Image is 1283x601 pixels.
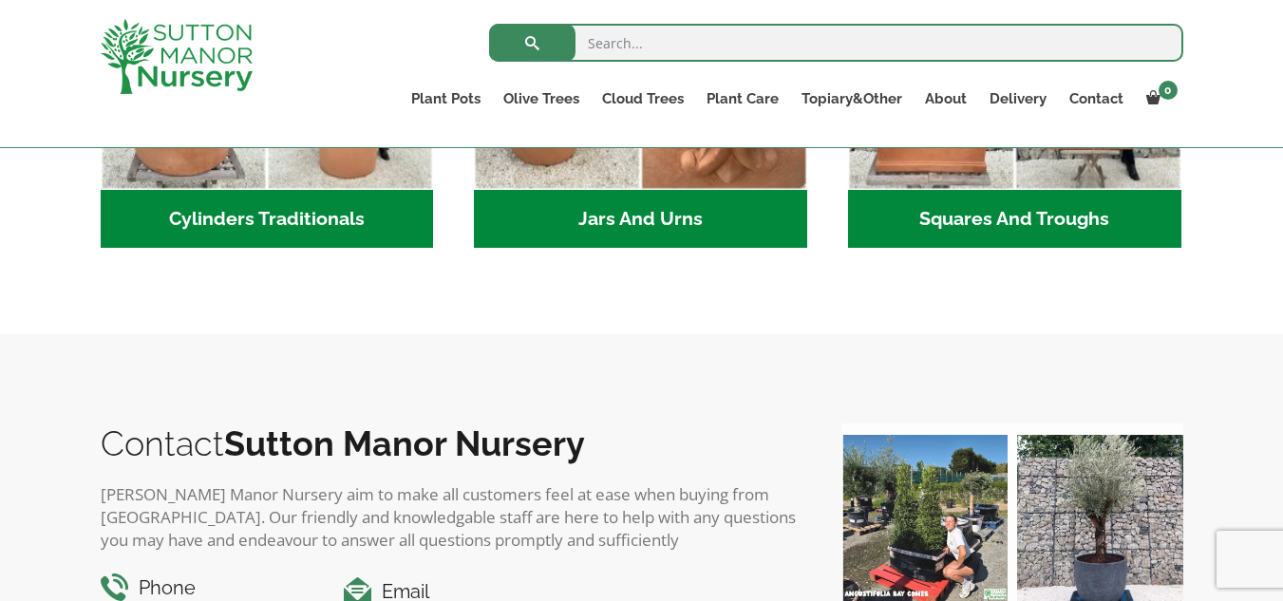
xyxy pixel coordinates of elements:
[400,85,492,112] a: Plant Pots
[591,85,695,112] a: Cloud Trees
[848,190,1181,249] h2: Squares And Troughs
[1017,435,1183,601] img: A beautiful multi-stem Spanish Olive tree potted in our luxurious fibre clay pots 😍😍
[841,435,1008,601] img: Our elegant & picturesque Angustifolia Cones are an exquisite addition to your Bay Tree collectio...
[1159,81,1178,100] span: 0
[695,85,790,112] a: Plant Care
[101,19,253,94] img: logo
[101,190,434,249] h2: Cylinders Traditionals
[101,483,803,552] p: [PERSON_NAME] Manor Nursery aim to make all customers feel at ease when buying from [GEOGRAPHIC_D...
[1135,85,1183,112] a: 0
[489,24,1183,62] input: Search...
[101,423,803,463] h2: Contact
[914,85,978,112] a: About
[224,423,585,463] b: Sutton Manor Nursery
[978,85,1058,112] a: Delivery
[790,85,914,112] a: Topiary&Other
[1058,85,1135,112] a: Contact
[474,190,807,249] h2: Jars And Urns
[492,85,591,112] a: Olive Trees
